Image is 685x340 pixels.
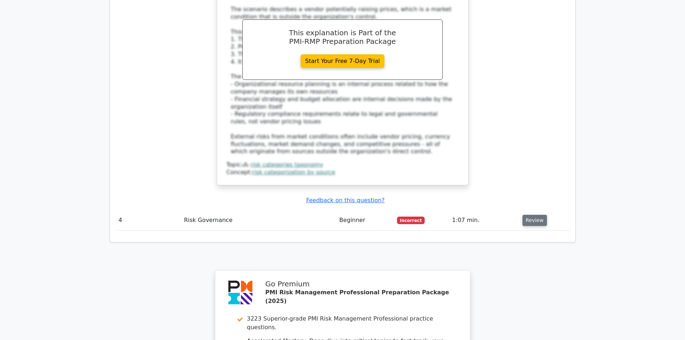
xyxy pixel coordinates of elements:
div: The scenario describes a vendor potentially raising prices, which is a market condition that is o... [231,6,455,155]
td: 1:07 min. [449,210,520,231]
td: 4 [116,210,181,231]
td: Risk Governance [181,210,337,231]
div: Concept: [227,169,459,176]
div: Topic: [227,161,459,169]
button: Review [522,215,547,226]
td: Beginner [337,210,394,231]
a: Feedback on this question? [306,197,384,204]
a: risk categorization by source [252,169,335,176]
a: Start Your Free 7-Day Trial [301,54,385,68]
span: Incorrect [397,217,425,224]
a: risk categories taxonomy [250,161,323,168]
